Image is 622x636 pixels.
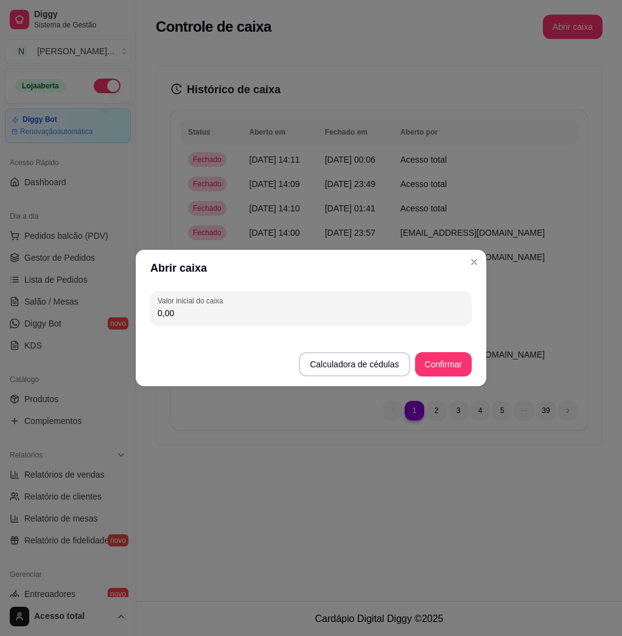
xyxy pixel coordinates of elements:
header: Abrir caixa [136,250,486,286]
button: Confirmar [415,352,472,376]
button: Calculadora de cédulas [299,352,410,376]
input: Valor inicial do caixa [158,307,464,319]
label: Valor inicial do caixa [158,295,227,306]
button: Close [464,252,484,272]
